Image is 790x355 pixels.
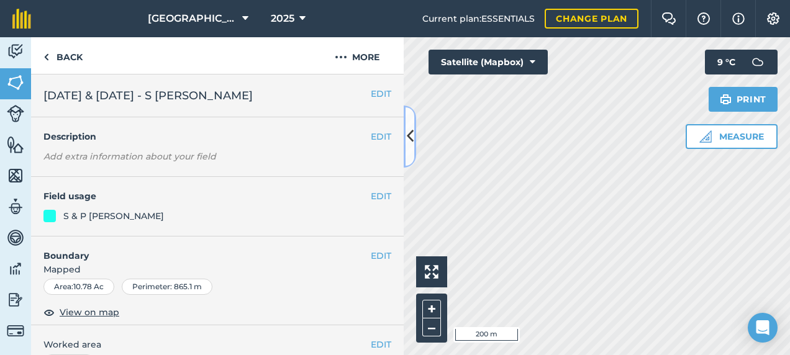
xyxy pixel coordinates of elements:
[7,105,24,122] img: svg+xml;base64,PD94bWwgdmVyc2lvbj0iMS4wIiBlbmNvZGluZz0idXRmLTgiPz4KPCEtLSBHZW5lcmF0b3I6IEFkb2JlIE...
[7,322,24,339] img: svg+xml;base64,PD94bWwgdmVyc2lvbj0iMS4wIiBlbmNvZGluZz0idXRmLTgiPz4KPCEtLSBHZW5lcmF0b3I6IEFkb2JlIE...
[766,12,781,25] img: A cog icon
[43,50,49,65] img: svg+xml;base64,PHN2ZyB4bWxucz0iaHR0cDovL3d3dy53My5vcmcvMjAwMC9zdmciIHdpZHRoPSI5IiBoZWlnaHQ9IjI0Ii...
[705,50,778,74] button: 9 °C
[31,263,404,276] span: Mapped
[31,236,371,263] h4: Boundary
[43,279,114,295] div: Area : 10.78 Ac
[271,11,294,26] span: 2025
[7,197,24,216] img: svg+xml;base64,PD94bWwgdmVyc2lvbj0iMS4wIiBlbmNvZGluZz0idXRmLTgiPz4KPCEtLSBHZW5lcmF0b3I6IEFkb2JlIE...
[60,305,119,319] span: View on map
[720,92,732,107] img: svg+xml;base64,PHN2ZyB4bWxucz0iaHR0cDovL3d3dy53My5vcmcvMjAwMC9zdmciIHdpZHRoPSIxOSIgaGVpZ2h0PSIyNC...
[429,50,548,74] button: Satellite (Mapbox)
[696,12,711,25] img: A question mark icon
[686,124,778,149] button: Measure
[748,313,778,343] div: Open Intercom Messenger
[371,189,391,203] button: EDIT
[661,12,676,25] img: Two speech bubbles overlapping with the left bubble in the forefront
[7,42,24,61] img: svg+xml;base64,PD94bWwgdmVyc2lvbj0iMS4wIiBlbmNvZGluZz0idXRmLTgiPz4KPCEtLSBHZW5lcmF0b3I6IEFkb2JlIE...
[422,318,441,336] button: –
[7,73,24,92] img: svg+xml;base64,PHN2ZyB4bWxucz0iaHR0cDovL3d3dy53My5vcmcvMjAwMC9zdmciIHdpZHRoPSI1NiIgaGVpZ2h0PSI2MC...
[745,50,770,74] img: svg+xml;base64,PD94bWwgdmVyc2lvbj0iMS4wIiBlbmNvZGluZz0idXRmLTgiPz4KPCEtLSBHZW5lcmF0b3I6IEFkb2JlIE...
[699,130,712,143] img: Ruler icon
[709,87,778,112] button: Print
[7,135,24,154] img: svg+xml;base64,PHN2ZyB4bWxucz0iaHR0cDovL3d3dy53My5vcmcvMjAwMC9zdmciIHdpZHRoPSI1NiIgaGVpZ2h0PSI2MC...
[371,87,391,101] button: EDIT
[12,9,31,29] img: fieldmargin Logo
[371,130,391,143] button: EDIT
[425,265,438,279] img: Four arrows, one pointing top left, one top right, one bottom right and the last bottom left
[371,338,391,351] button: EDIT
[43,87,253,104] span: [DATE] & [DATE] - S [PERSON_NAME]
[7,259,24,278] img: svg+xml;base64,PD94bWwgdmVyc2lvbj0iMS4wIiBlbmNvZGluZz0idXRmLTgiPz4KPCEtLSBHZW5lcmF0b3I6IEFkb2JlIE...
[422,12,535,25] span: Current plan : ESSENTIALS
[311,37,404,74] button: More
[122,279,212,295] div: Perimeter : 865.1 m
[43,151,216,162] em: Add extra information about your field
[43,338,391,351] span: Worked area
[7,166,24,185] img: svg+xml;base64,PHN2ZyB4bWxucz0iaHR0cDovL3d3dy53My5vcmcvMjAwMC9zdmciIHdpZHRoPSI1NiIgaGVpZ2h0PSI2MC...
[545,9,638,29] a: Change plan
[335,50,347,65] img: svg+xml;base64,PHN2ZyB4bWxucz0iaHR0cDovL3d3dy53My5vcmcvMjAwMC9zdmciIHdpZHRoPSIyMCIgaGVpZ2h0PSIyNC...
[732,11,745,26] img: svg+xml;base64,PHN2ZyB4bWxucz0iaHR0cDovL3d3dy53My5vcmcvMjAwMC9zdmciIHdpZHRoPSIxNyIgaGVpZ2h0PSIxNy...
[422,300,441,318] button: +
[43,305,55,320] img: svg+xml;base64,PHN2ZyB4bWxucz0iaHR0cDovL3d3dy53My5vcmcvMjAwMC9zdmciIHdpZHRoPSIxOCIgaGVpZ2h0PSIyNC...
[43,189,371,203] h4: Field usage
[7,228,24,247] img: svg+xml;base64,PD94bWwgdmVyc2lvbj0iMS4wIiBlbmNvZGluZz0idXRmLTgiPz4KPCEtLSBHZW5lcmF0b3I6IEFkb2JlIE...
[43,130,391,143] h4: Description
[7,290,24,309] img: svg+xml;base64,PD94bWwgdmVyc2lvbj0iMS4wIiBlbmNvZGluZz0idXRmLTgiPz4KPCEtLSBHZW5lcmF0b3I6IEFkb2JlIE...
[371,249,391,263] button: EDIT
[31,37,95,74] a: Back
[63,209,164,223] div: S & P [PERSON_NAME]
[43,305,119,320] button: View on map
[717,50,735,74] span: 9 ° C
[148,11,237,26] span: [GEOGRAPHIC_DATA]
